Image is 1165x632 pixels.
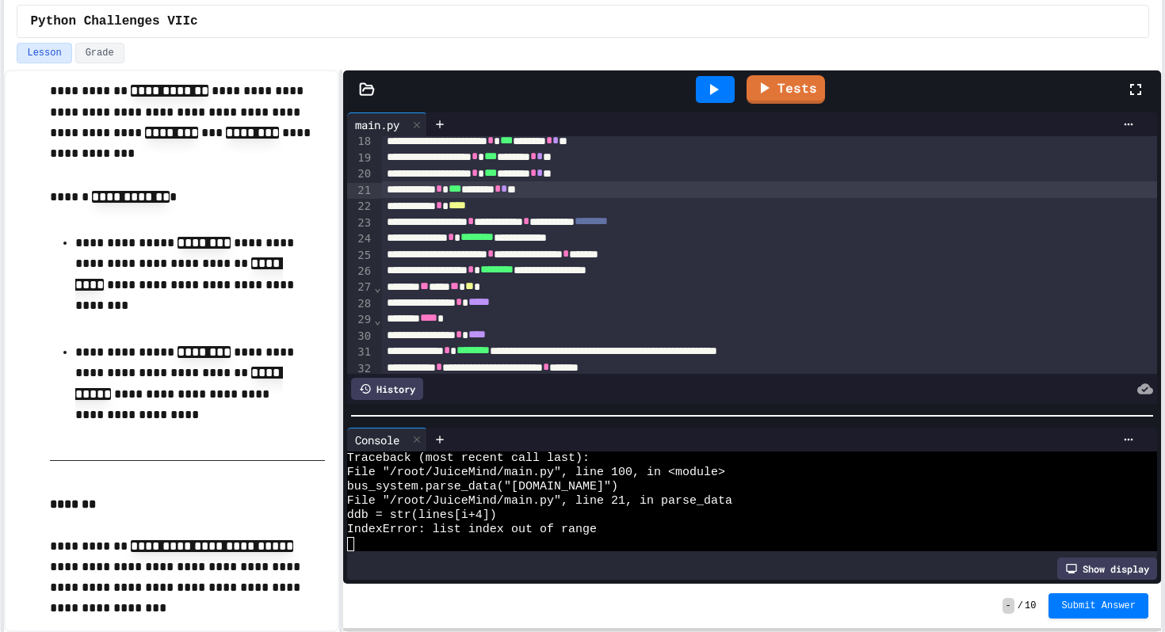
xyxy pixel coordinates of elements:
[347,264,373,280] div: 26
[351,378,423,400] div: History
[75,43,124,63] button: Grade
[347,183,373,199] div: 21
[347,329,373,345] div: 30
[347,312,373,328] div: 29
[1018,600,1023,612] span: /
[1057,558,1157,580] div: Show display
[1048,593,1148,619] button: Submit Answer
[347,494,732,508] span: File "/root/JuiceMind/main.py", line 21, in parse_data
[347,345,373,360] div: 31
[347,428,427,451] div: Console
[347,280,373,295] div: 27
[347,116,407,133] div: main.py
[373,314,381,326] span: Fold line
[347,150,373,166] div: 19
[17,43,71,63] button: Lesson
[347,466,725,480] span: File "/root/JuiceMind/main.py", line 100, in <module>
[347,451,590,466] span: Traceback (most recent call last):
[347,231,373,247] div: 24
[347,199,373,215] div: 22
[347,296,373,312] div: 28
[1061,600,1136,612] span: Submit Answer
[347,432,407,448] div: Console
[347,523,597,537] span: IndexError: list index out of range
[347,508,497,523] span: ddb = str(lines[i+4])
[347,248,373,264] div: 25
[347,134,373,150] div: 18
[347,361,373,377] div: 32
[1003,598,1014,614] span: -
[347,215,373,231] div: 23
[1025,600,1036,612] span: 10
[347,112,427,136] div: main.py
[30,12,197,31] span: Python Challenges VIIc
[373,281,381,294] span: Fold line
[347,166,373,182] div: 20
[747,75,825,104] a: Tests
[347,480,618,494] span: bus_system.parse_data("[DOMAIN_NAME]")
